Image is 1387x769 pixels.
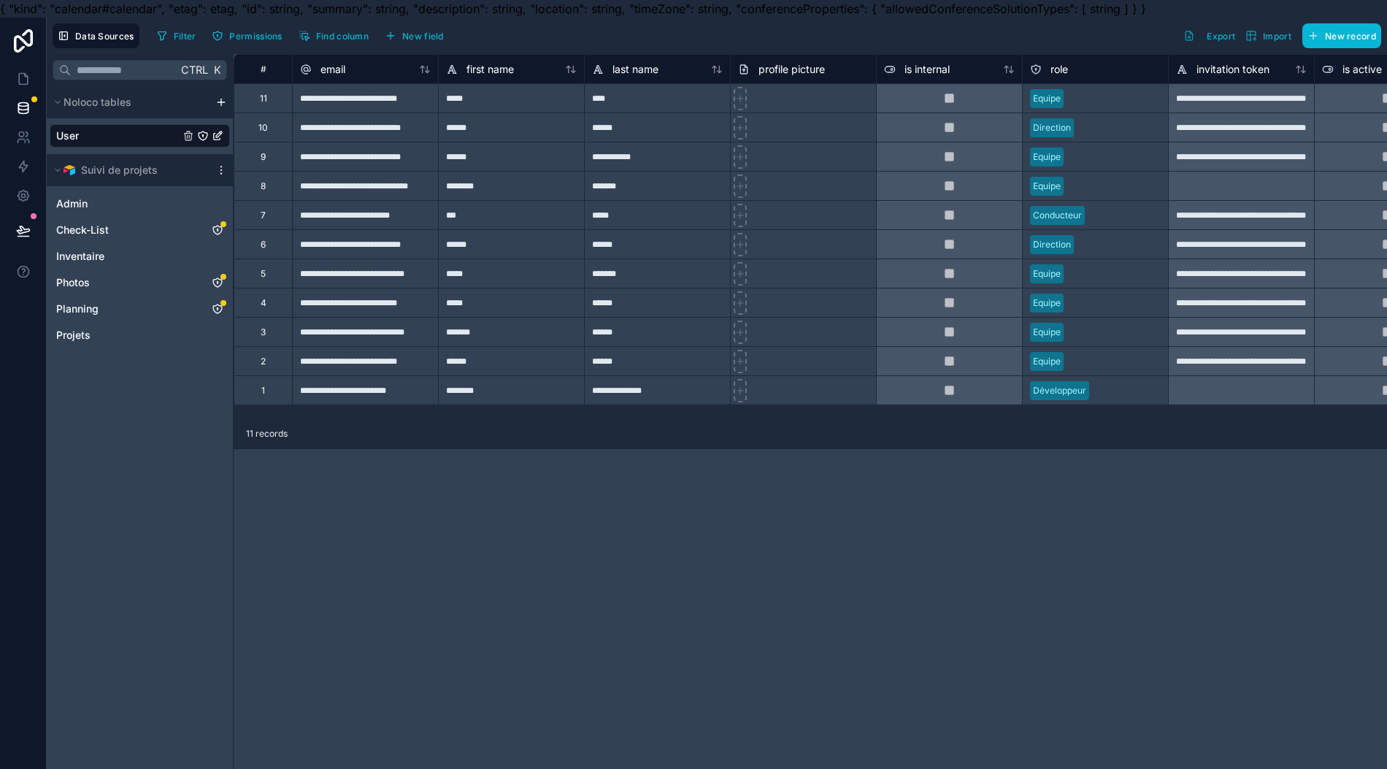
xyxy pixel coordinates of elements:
[1325,31,1376,42] span: New record
[1178,23,1240,48] button: Export
[1050,62,1068,77] span: role
[1033,326,1061,339] div: Equipe
[320,62,345,77] span: email
[402,31,444,42] span: New field
[1033,384,1086,397] div: Développeur
[1196,62,1269,77] span: invitation token
[151,25,201,47] button: Filter
[380,25,449,47] button: New field
[229,31,282,42] span: Permissions
[758,62,825,77] span: profile picture
[261,356,266,367] div: 2
[53,23,139,48] button: Data Sources
[180,61,210,79] span: Ctrl
[1296,23,1381,48] a: New record
[293,25,374,47] button: Find column
[1240,23,1296,48] button: Import
[261,180,266,192] div: 8
[1033,180,1061,193] div: Equipe
[1033,209,1082,222] div: Conducteur
[316,31,369,42] span: Find column
[1033,355,1061,368] div: Equipe
[466,62,514,77] span: first name
[261,326,266,338] div: 3
[207,25,287,47] button: Permissions
[904,62,950,77] span: is internal
[246,428,288,440] span: 11 records
[1033,267,1061,280] div: Equipe
[1033,238,1071,251] div: Direction
[258,122,268,134] div: 10
[261,210,266,221] div: 7
[245,64,281,74] div: #
[261,297,266,309] div: 4
[261,268,266,280] div: 5
[1263,31,1291,42] span: Import
[75,31,134,42] span: Data Sources
[261,385,265,397] div: 1
[207,25,293,47] a: Permissions
[1033,121,1071,134] div: Direction
[261,151,266,163] div: 9
[1207,31,1235,42] span: Export
[612,62,658,77] span: last name
[1302,23,1381,48] button: New record
[212,65,222,75] span: K
[260,93,267,104] div: 11
[1342,62,1382,77] span: is active
[1033,296,1061,310] div: Equipe
[261,239,266,250] div: 6
[1033,150,1061,164] div: Equipe
[174,31,196,42] span: Filter
[1033,92,1061,105] div: Equipe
